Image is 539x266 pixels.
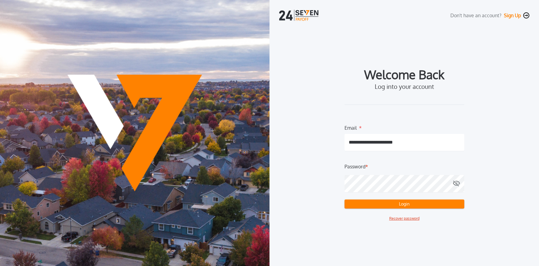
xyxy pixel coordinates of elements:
label: Email [345,124,357,129]
label: Welcome Back [364,70,444,79]
button: Recover password [389,216,420,221]
button: Sign Up [504,12,521,18]
button: Password* [453,175,460,192]
button: Login [345,199,464,209]
label: Password [345,163,365,170]
img: logo [279,10,320,21]
img: Payoff [67,75,202,191]
input: Password* [345,175,464,192]
label: Log into your account [375,83,434,90]
img: navigation-icon [523,12,529,18]
label: Don't have an account? [450,12,501,19]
